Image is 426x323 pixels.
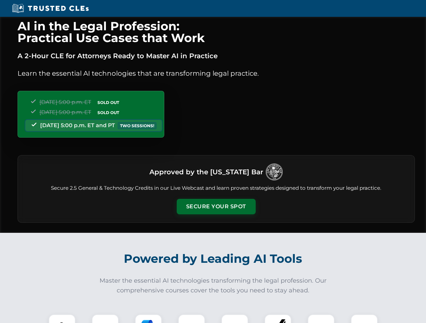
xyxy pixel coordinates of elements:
span: [DATE] 5:00 p.m. ET [39,109,91,115]
h1: AI in the Legal Profession: Practical Use Cases that Work [18,20,415,44]
span: [DATE] 5:00 p.m. ET [39,99,91,105]
span: SOLD OUT [95,109,121,116]
p: Secure 2.5 General & Technology Credits in our Live Webcast and learn proven strategies designed ... [26,184,406,192]
h2: Powered by Leading AI Tools [26,247,400,271]
h3: Approved by the [US_STATE] Bar [149,166,263,178]
span: SOLD OUT [95,99,121,106]
img: Logo [266,164,283,180]
p: Learn the essential AI technologies that are transforming legal practice. [18,68,415,79]
p: Master the essential AI technologies transforming the legal profession. Our comprehensive courses... [95,276,331,295]
p: A 2-Hour CLE for Attorneys Ready to Master AI in Practice [18,50,415,61]
button: Secure Your Spot [177,199,256,214]
img: Trusted CLEs [10,3,91,13]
